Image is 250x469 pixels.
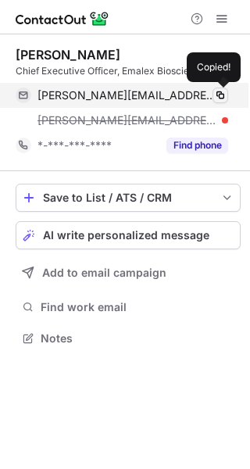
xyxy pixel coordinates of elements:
[42,267,166,279] span: Add to email campaign
[16,184,241,212] button: save-profile-one-click
[166,138,228,153] button: Reveal Button
[37,113,216,127] span: [PERSON_NAME][EMAIL_ADDRESS][DOMAIN_NAME]
[41,331,234,345] span: Notes
[37,88,216,102] span: [PERSON_NAME][EMAIL_ADDRESS][DOMAIN_NAME]
[16,296,241,318] button: Find work email
[41,300,234,314] span: Find work email
[16,64,241,78] div: Chief Executive Officer, Emalex Biosciences
[16,47,120,63] div: [PERSON_NAME]
[16,328,241,349] button: Notes
[16,259,241,287] button: Add to email campaign
[16,9,109,28] img: ContactOut v5.3.10
[16,221,241,249] button: AI write personalized message
[43,192,213,204] div: Save to List / ATS / CRM
[43,229,209,242] span: AI write personalized message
